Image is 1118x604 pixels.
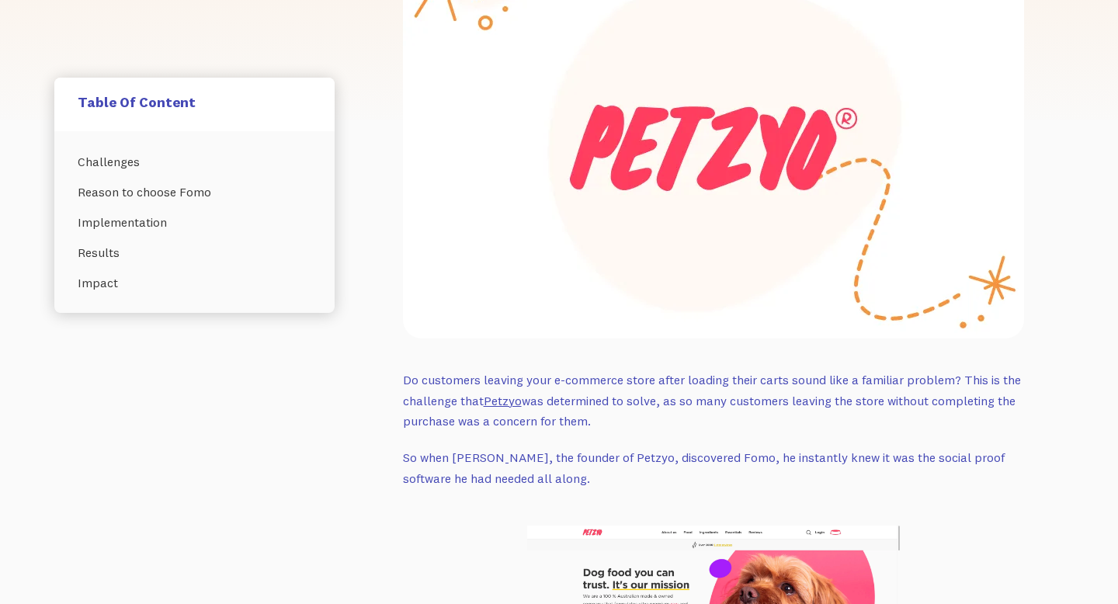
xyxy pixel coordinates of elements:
[78,268,311,298] a: Impact
[403,370,1024,432] p: Do customers leaving your e-commerce store after loading their carts sound like a familiar proble...
[78,177,311,207] a: Reason to choose Fomo
[78,93,311,111] h5: Table Of Content
[78,238,311,268] a: Results
[403,447,1024,488] p: So when [PERSON_NAME], the founder of Petzyo, discovered Fomo, he instantly knew it was the socia...
[78,147,311,177] a: Challenges
[78,207,311,238] a: Implementation
[484,393,522,408] a: Petzyo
